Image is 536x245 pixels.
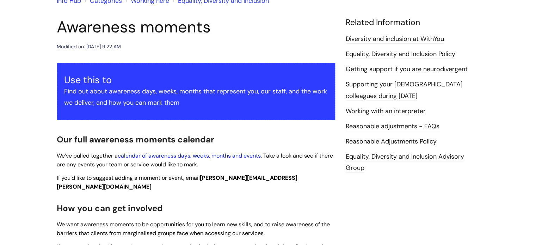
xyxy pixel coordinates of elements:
[57,203,163,214] span: How you can get involved
[57,174,297,190] strong: [PERSON_NAME][EMAIL_ADDRESS][PERSON_NAME][DOMAIN_NAME]
[346,80,463,100] a: Supporting your [DEMOGRAPHIC_DATA] colleagues during [DATE]
[346,35,444,44] a: Diversity and inclusion at WithYou
[118,152,261,159] a: calendar of awareness days, weeks, months and events
[57,221,330,237] span: We want awareness moments to be opportunities for you to learn new skills, and to raise awareness...
[346,122,439,131] a: Reasonable adjustments - FAQs
[346,65,468,74] a: Getting support if you are neurodivergent
[346,137,437,146] a: Reasonable Adjustments Policy
[346,50,455,59] a: Equality, Diversity and Inclusion Policy
[57,174,297,190] span: If you’d like to suggest adding a moment or event, email
[64,74,328,86] h3: Use this to
[57,18,335,37] h1: Awareness moments
[346,18,480,27] h4: Related Information
[346,152,464,173] a: Equality, Diversity and Inclusion Advisory Group
[57,134,214,145] span: Our full awareness moments calendar
[57,152,333,168] span: We’ve pulled together a . Take a look and see if there are any events your team or service would ...
[346,107,426,116] a: Working with an interpreter
[57,42,121,51] div: Modified on: [DATE] 9:22 AM
[64,86,328,109] p: Find out about awareness days, weeks, months that represent you, our staff, and the work we deliv...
